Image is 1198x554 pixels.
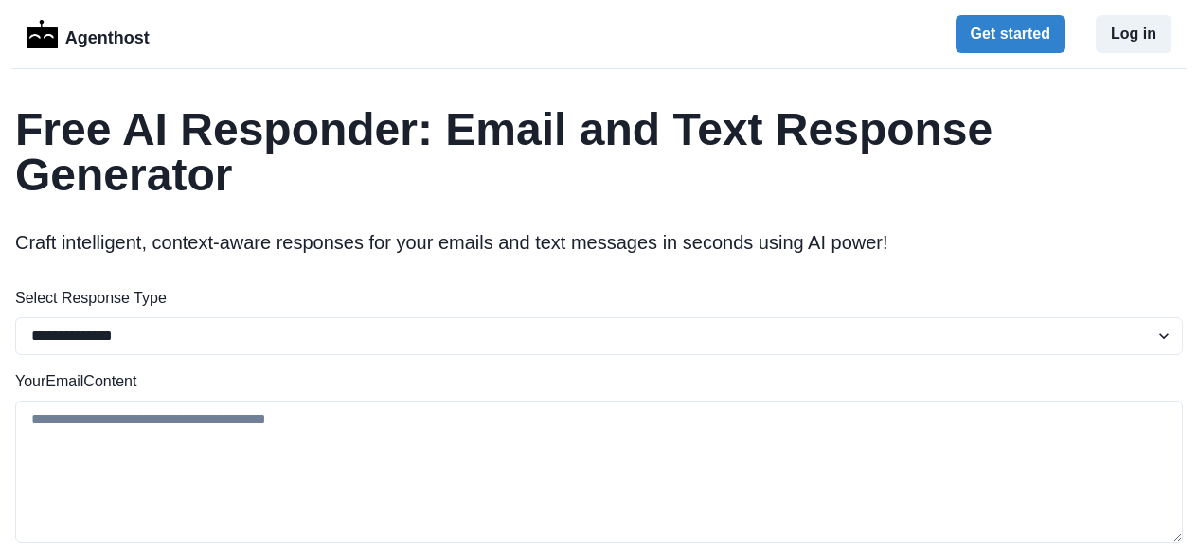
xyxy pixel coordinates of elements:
[65,18,150,51] p: Agenthost
[27,20,58,48] img: Logo
[15,370,1171,393] label: Your Email Content
[15,287,1171,310] label: Select Response Type
[15,107,1183,198] h1: Free AI Responder: Email and Text Response Generator
[956,15,1065,53] button: Get started
[15,228,1183,257] p: Craft intelligent, context-aware responses for your emails and text messages in seconds using AI ...
[27,18,150,51] a: LogoAgenthost
[1096,15,1171,53] button: Log in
